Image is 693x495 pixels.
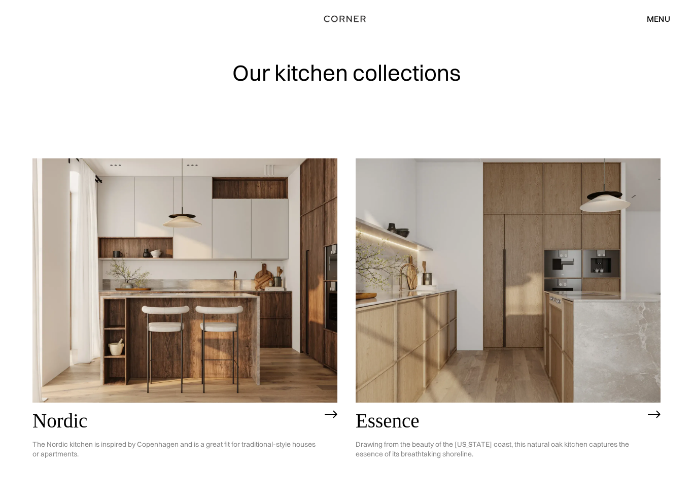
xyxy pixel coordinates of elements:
[232,61,461,85] h1: Our kitchen collections
[32,410,320,432] h2: Nordic
[32,432,320,467] p: The Nordic kitchen is inspired by Copenhagen and is a great fit for traditional-style houses or a...
[309,12,384,25] a: home
[637,10,670,27] div: menu
[647,15,670,23] div: menu
[356,432,643,467] p: Drawing from the beauty of the [US_STATE] coast, this natural oak kitchen captures the essence of...
[356,410,643,432] h2: Essence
